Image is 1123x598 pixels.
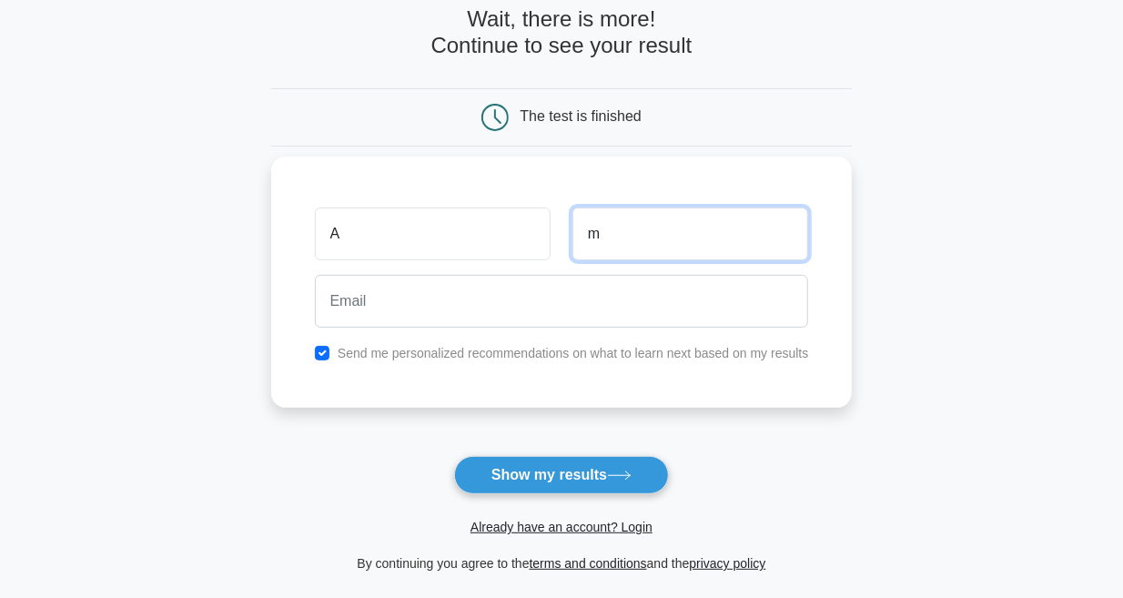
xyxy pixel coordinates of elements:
[260,552,864,574] div: By continuing you agree to the and the
[521,108,642,124] div: The test is finished
[315,208,551,260] input: First name
[470,520,653,534] a: Already have an account? Login
[690,556,766,571] a: privacy policy
[572,208,808,260] input: Last name
[315,275,809,328] input: Email
[338,346,809,360] label: Send me personalized recommendations on what to learn next based on my results
[530,556,647,571] a: terms and conditions
[454,456,669,494] button: Show my results
[271,6,853,59] h4: Wait, there is more! Continue to see your result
